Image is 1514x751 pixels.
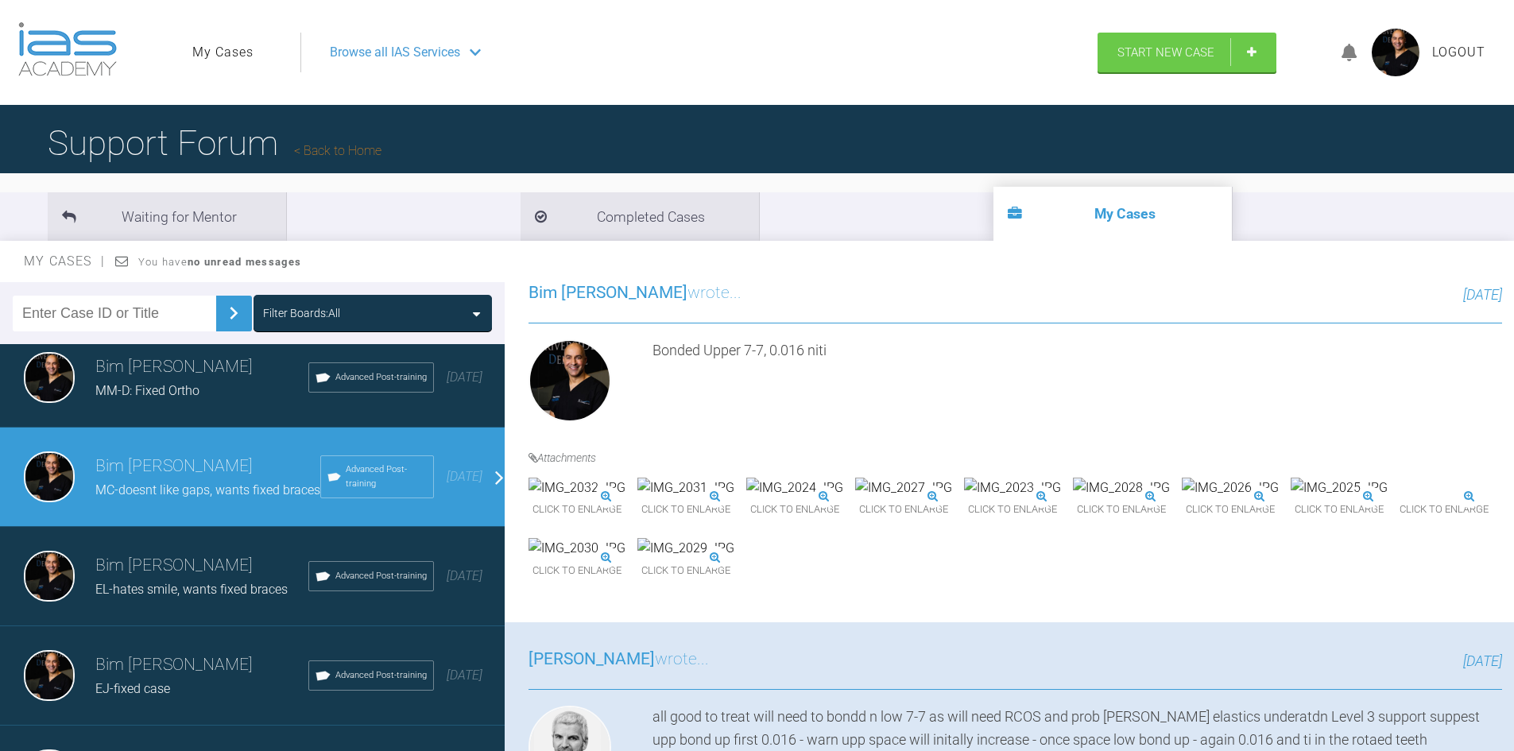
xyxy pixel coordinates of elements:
[529,559,625,583] span: Click to enlarge
[746,538,843,559] img: IMG_2029.JPG
[1182,478,1279,498] img: IMG_2026.JPG
[529,646,709,673] h3: wrote...
[964,478,1061,498] img: IMG_2023.JPG
[13,296,216,331] input: Enter Case ID or Title
[1291,478,1388,498] img: IMG_2025.JPG
[529,280,742,307] h3: wrote...
[529,339,611,422] img: Bim Sawhney
[330,42,460,63] span: Browse all IAS Services
[529,478,625,498] img: IMG_2032.JPG
[746,478,843,498] img: IMG_2024.JPG
[746,559,843,583] span: Click to enlarge
[95,552,308,579] h3: Bim [PERSON_NAME]
[95,482,320,497] span: MC-doesnt like gaps, wants fixed braces
[529,449,1502,466] h4: Attachments
[95,354,308,381] h3: Bim [PERSON_NAME]
[1432,42,1485,63] a: Logout
[95,453,320,480] h3: Bim [PERSON_NAME]
[529,649,655,668] span: [PERSON_NAME]
[1182,497,1279,522] span: Click to enlarge
[447,469,482,484] span: [DATE]
[855,478,952,498] img: IMG_2027.JPG
[1073,478,1170,498] img: IMG_2028.JPG
[1073,497,1170,522] span: Click to enlarge
[637,497,734,522] span: Click to enlarge
[652,339,1502,428] div: Bonded Upper 7-7, 0.016 niti
[24,254,106,269] span: My Cases
[294,143,381,158] a: Back to Home
[24,650,75,701] img: Bim Sawhney
[746,497,843,522] span: Click to enlarge
[24,352,75,403] img: Bim Sawhney
[521,192,759,241] li: Completed Cases
[637,478,734,498] img: IMG_2031.JPG
[1117,45,1214,60] span: Start New Case
[1291,497,1388,522] span: Click to enlarge
[24,451,75,502] img: Bim Sawhney
[993,187,1232,241] li: My Cases
[48,192,286,241] li: Waiting for Mentor
[964,497,1061,522] span: Click to enlarge
[192,42,254,63] a: My Cases
[1463,286,1502,303] span: [DATE]
[95,383,199,398] span: MM-D: Fixed Ortho
[346,463,427,491] span: Advanced Post-training
[529,538,625,559] img: IMG_2022.JPG
[95,582,288,597] span: EL-hates smile, wants fixed braces
[95,681,170,696] span: EJ-fixed case
[188,256,301,268] strong: no unread messages
[335,569,427,583] span: Advanced Post-training
[447,370,482,385] span: [DATE]
[263,304,340,322] div: Filter Boards: All
[529,497,625,522] span: Click to enlarge
[855,497,952,522] span: Click to enlarge
[335,370,427,385] span: Advanced Post-training
[637,538,734,559] img: IMG_2030.JPG
[138,256,301,268] span: You have
[221,300,246,326] img: chevronRight.28bd32b0.svg
[18,22,117,76] img: logo-light.3e3ef733.png
[24,551,75,602] img: Bim Sawhney
[447,668,482,683] span: [DATE]
[48,115,381,171] h1: Support Forum
[529,283,687,302] span: Bim [PERSON_NAME]
[637,559,734,583] span: Click to enlarge
[447,568,482,583] span: [DATE]
[335,668,427,683] span: Advanced Post-training
[1098,33,1276,72] a: Start New Case
[95,652,308,679] h3: Bim [PERSON_NAME]
[1372,29,1419,76] img: profile.png
[1463,652,1502,669] span: [DATE]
